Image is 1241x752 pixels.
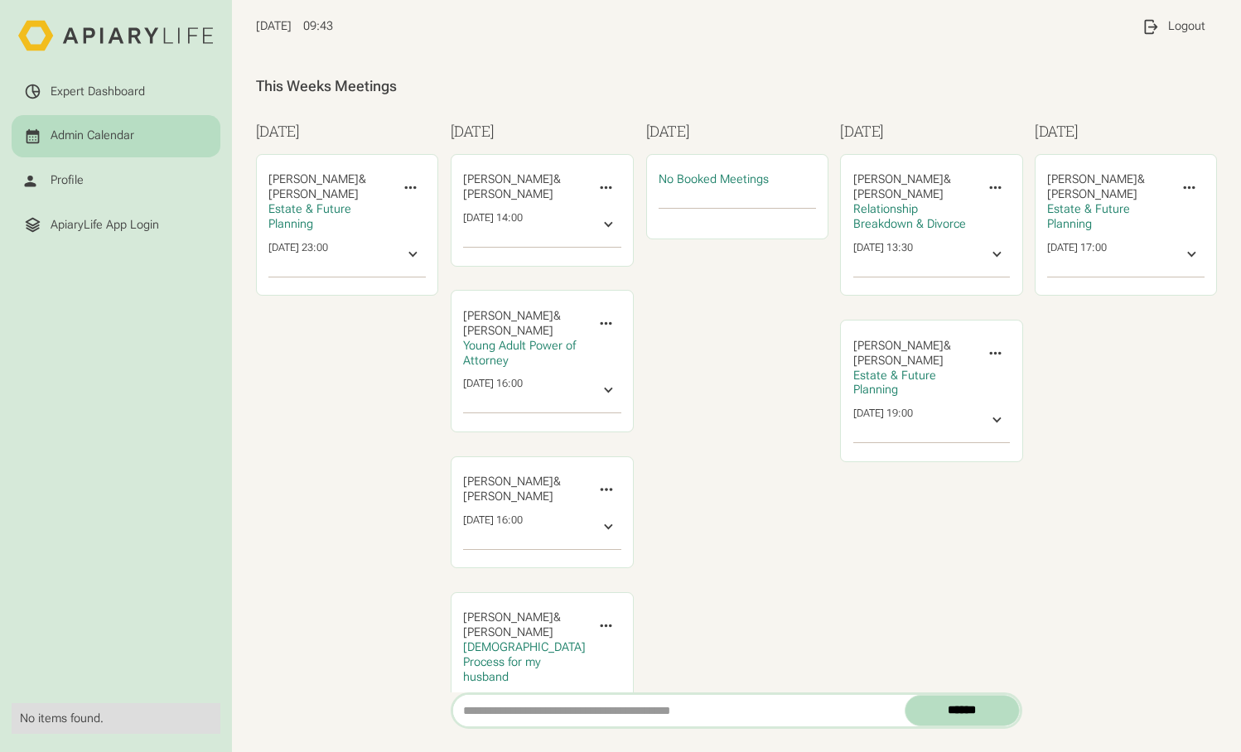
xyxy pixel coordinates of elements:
[51,173,84,188] div: Profile
[12,205,220,246] a: ApiaryLife App Login
[853,354,944,368] span: [PERSON_NAME]
[853,339,975,369] div: &
[463,339,576,368] span: Young Adult Power of Attorney
[853,187,944,201] span: [PERSON_NAME]
[463,640,586,684] span: [DEMOGRAPHIC_DATA] Process for my husband
[1129,6,1217,47] a: Logout
[1035,120,1217,142] h3: [DATE]
[256,120,438,142] h3: [DATE]
[12,160,220,201] a: Profile
[256,77,1217,95] div: This Weeks Meetings
[463,172,553,186] span: [PERSON_NAME]
[463,172,586,202] div: &
[1047,172,1169,202] div: &
[1047,187,1137,201] span: [PERSON_NAME]
[268,202,351,231] span: Estate & Future Planning
[463,309,553,323] span: [PERSON_NAME]
[12,70,220,112] a: Expert Dashboard
[20,711,211,726] div: No items found.
[451,120,635,142] h3: [DATE]
[1047,202,1130,231] span: Estate & Future Planning
[268,241,328,268] div: [DATE] 23:00
[463,489,553,504] span: [PERSON_NAME]
[853,172,975,202] div: &
[268,187,359,201] span: [PERSON_NAME]
[463,309,586,339] div: &
[12,115,220,157] a: Admin Calendar
[303,19,333,34] span: 09:43
[463,324,553,338] span: [PERSON_NAME]
[268,172,359,186] span: [PERSON_NAME]
[853,241,913,268] div: [DATE] 13:30
[463,377,523,403] div: [DATE] 16:00
[853,339,944,353] span: [PERSON_NAME]
[853,407,913,433] div: [DATE] 19:00
[840,120,1022,142] h3: [DATE]
[463,610,586,640] div: &
[1047,241,1107,268] div: [DATE] 17:00
[463,187,553,201] span: [PERSON_NAME]
[268,172,390,202] div: &
[256,19,292,33] span: [DATE]
[1047,172,1137,186] span: [PERSON_NAME]
[51,128,134,143] div: Admin Calendar
[853,202,966,231] span: Relationship Breakdown & Divorce
[463,475,553,489] span: [PERSON_NAME]
[646,120,828,142] h3: [DATE]
[463,513,523,540] div: [DATE] 16:00
[1168,19,1205,34] div: Logout
[853,369,936,398] span: Estate & Future Planning
[51,218,159,233] div: ApiaryLife App Login
[463,625,553,639] span: [PERSON_NAME]
[659,172,769,186] span: No Booked Meetings
[853,172,944,186] span: [PERSON_NAME]
[51,84,145,99] div: Expert Dashboard
[463,211,523,238] div: [DATE] 14:00
[463,610,553,624] span: [PERSON_NAME]
[463,475,586,504] div: &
